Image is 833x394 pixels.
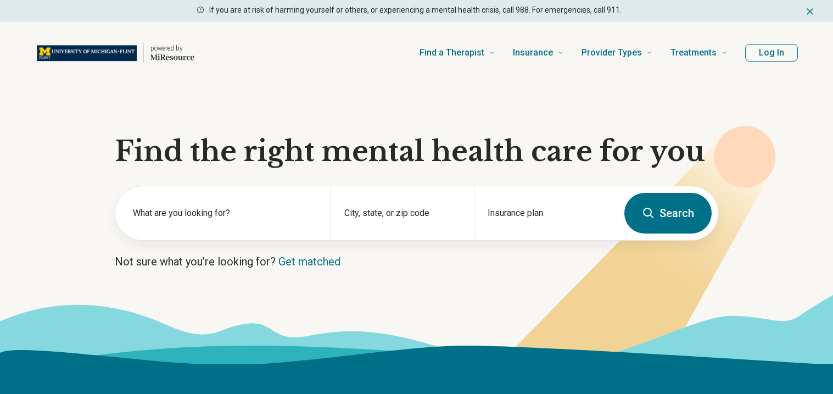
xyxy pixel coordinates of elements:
span: Provider Types [582,45,642,60]
button: Dismiss [804,4,815,18]
p: powered by [150,44,194,53]
span: Insurance [513,45,553,60]
a: Treatments [670,31,728,75]
a: Get matched [278,255,340,268]
button: Log In [745,44,798,62]
p: If you are at risk of harming yourself or others, or experiencing a mental health crisis, call 98... [209,4,622,16]
a: Provider Types [582,31,653,75]
h1: Find the right mental health care for you [115,135,719,168]
a: Home page [35,35,194,70]
span: Find a Therapist [420,45,484,60]
label: What are you looking for? [133,207,317,220]
a: Insurance [513,31,564,75]
span: Treatments [670,45,717,60]
a: Find a Therapist [420,31,495,75]
p: Not sure what you’re looking for? [115,254,719,269]
button: Search [624,193,712,234]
